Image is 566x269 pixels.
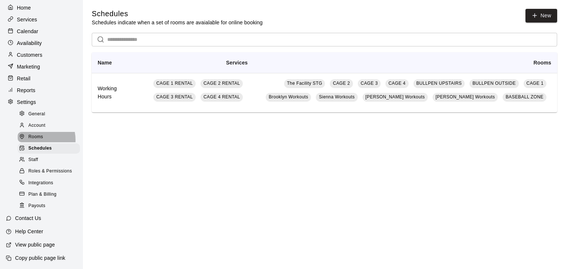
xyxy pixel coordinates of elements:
[433,93,498,102] a: [PERSON_NAME] Workouts
[287,81,322,86] span: The Facility STG
[319,94,354,99] span: Sienna Workouts
[18,143,80,154] div: Schedules
[153,93,196,102] a: CAGE 3 RENTAL
[18,155,80,165] div: Staff
[361,81,378,86] span: CAGE 3
[200,93,243,102] a: CAGE 4 RENTAL
[385,79,408,88] a: CAGE 4
[28,191,56,198] span: Plan & Billing
[18,189,80,200] div: Plan & Billing
[18,154,83,166] a: Staff
[18,166,80,177] div: Roles & Permissions
[28,168,72,175] span: Roles & Permissions
[6,61,77,72] a: Marketing
[17,28,38,35] p: Calendar
[17,4,31,11] p: Home
[156,94,193,99] span: CAGE 3 RENTAL
[98,60,112,66] b: Name
[17,63,40,70] p: Marketing
[17,75,31,82] p: Retail
[18,109,80,119] div: General
[269,94,308,99] span: Brooklyn Workouts
[6,14,77,25] a: Services
[330,79,353,88] a: CAGE 2
[358,79,381,88] a: CAGE 3
[388,81,405,86] span: CAGE 4
[472,81,516,86] span: BULLPEN OUTSIDE
[18,200,83,212] a: Payouts
[316,93,357,102] a: Sienna Workouts
[413,79,465,88] a: BULLPEN UPSTAIRS
[436,94,495,99] span: [PERSON_NAME] Workouts
[284,79,325,88] a: The Facility STG
[17,51,42,59] p: Customers
[28,179,53,187] span: Integrations
[92,9,263,19] h5: Schedules
[6,26,77,37] a: Calendar
[203,81,240,86] span: CAGE 2 RENTAL
[524,79,546,88] a: CAGE 1
[6,73,77,84] a: Retail
[98,85,124,101] h6: Working Hours
[17,98,36,106] p: Settings
[28,145,52,152] span: Schedules
[92,52,557,112] table: simple table
[18,132,80,142] div: Rooms
[6,2,77,13] a: Home
[363,93,428,102] a: [PERSON_NAME] Workouts
[6,38,77,49] a: Availability
[15,254,65,262] p: Copy public page link
[28,156,38,164] span: Staff
[18,178,80,188] div: Integrations
[15,214,41,222] p: Contact Us
[18,120,83,131] a: Account
[416,81,462,86] span: BULLPEN UPSTAIRS
[226,60,248,66] b: Services
[28,133,43,141] span: Rooms
[18,108,83,120] a: General
[28,122,45,129] span: Account
[6,49,77,60] a: Customers
[527,81,544,86] span: CAGE 1
[525,9,557,22] a: New
[18,177,83,189] a: Integrations
[266,93,311,102] a: Brooklyn Workouts
[92,19,263,26] p: Schedules indicate when a set of rooms are avaialable for online booking
[18,166,83,177] a: Roles & Permissions
[18,120,80,131] div: Account
[17,16,37,23] p: Services
[17,87,35,94] p: Reports
[506,94,544,99] span: BASEBALL ZONE
[503,93,546,102] a: BASEBALL ZONE
[28,111,45,118] span: General
[333,81,350,86] span: CAGE 2
[6,85,77,96] a: Reports
[153,79,196,88] a: CAGE 1 RENTAL
[366,94,425,99] span: [PERSON_NAME] Workouts
[18,143,83,154] a: Schedules
[18,189,83,200] a: Plan & Billing
[15,228,43,235] p: Help Center
[28,202,45,210] span: Payouts
[18,132,83,143] a: Rooms
[203,94,240,99] span: CAGE 4 RENTAL
[15,241,55,248] p: View public page
[18,201,80,211] div: Payouts
[156,81,193,86] span: CAGE 1 RENTAL
[6,97,77,108] a: Settings
[469,79,518,88] a: BULLPEN OUTSIDE
[200,79,243,88] a: CAGE 2 RENTAL
[534,60,551,66] b: Rooms
[17,39,42,47] p: Availability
